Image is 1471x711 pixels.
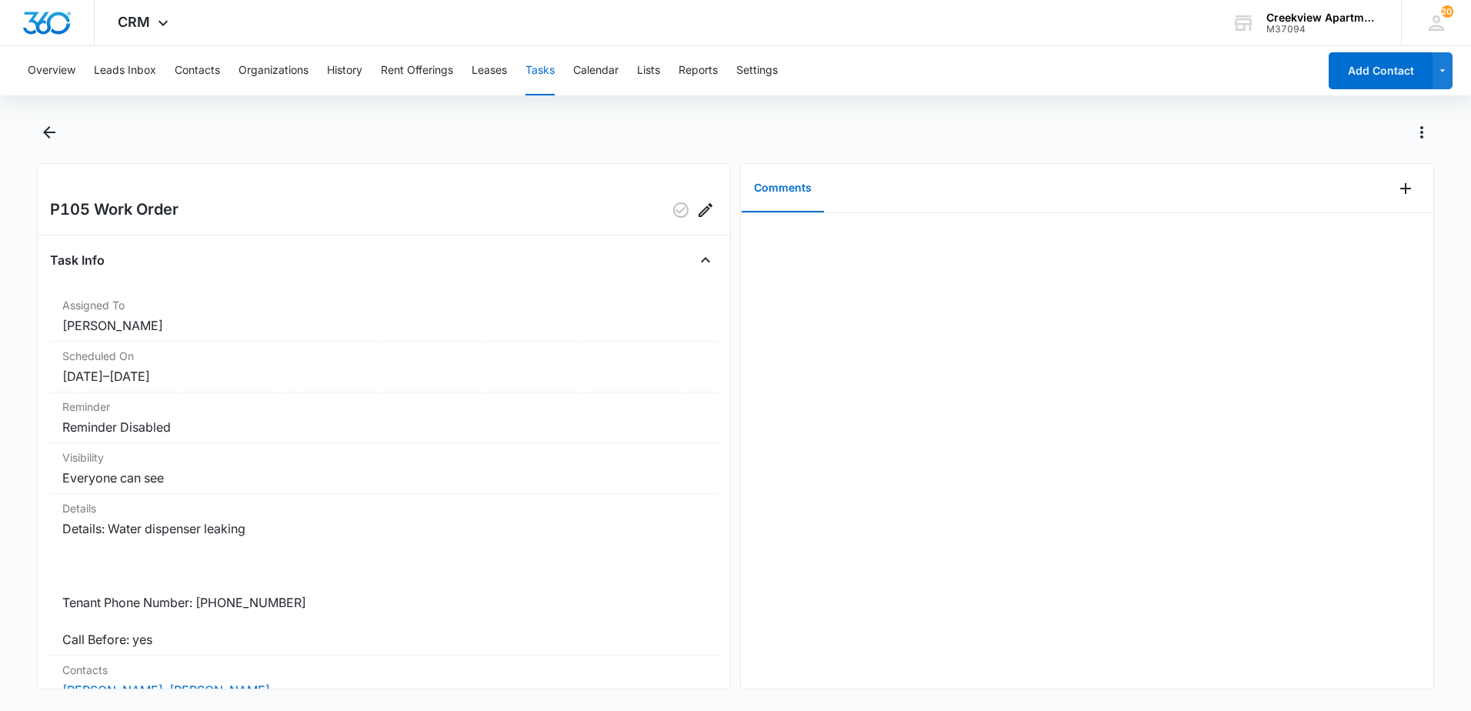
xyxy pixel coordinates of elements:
div: Contacts[PERSON_NAME], [PERSON_NAME] [50,656,718,706]
dt: Assigned To [62,297,705,313]
dd: Everyone can see [62,469,705,487]
button: Tasks [525,46,555,95]
dt: Visibility [62,449,705,466]
span: 207 [1441,5,1453,18]
div: Assigned To[PERSON_NAME] [50,291,718,342]
h2: P105 Work Order [50,198,178,222]
a: [PERSON_NAME], [PERSON_NAME] [62,683,270,698]
button: Leases [472,46,507,95]
dt: Scheduled On [62,348,705,364]
div: notifications count [1441,5,1453,18]
div: Scheduled On[DATE]–[DATE] [50,342,718,392]
button: Edit [693,198,718,222]
button: Settings [736,46,778,95]
div: ReminderReminder Disabled [50,392,718,443]
dd: Details: Water dispenser leaking Tenant Phone Number: [PHONE_NUMBER] Call Before: yes [62,519,705,649]
button: Comments [742,165,824,212]
button: Contacts [175,46,220,95]
button: Leads Inbox [94,46,156,95]
button: Add Comment [1393,176,1418,201]
dd: Reminder Disabled [62,418,705,436]
span: CRM [118,14,150,30]
dt: Reminder [62,399,705,415]
dd: [PERSON_NAME] [62,316,705,335]
h4: Task Info [50,251,105,269]
button: Actions [1409,120,1434,145]
button: Close [693,248,718,272]
button: Calendar [573,46,619,95]
button: Add Contact [1329,52,1433,89]
button: Overview [28,46,75,95]
div: DetailsDetails: Water dispenser leaking Tenant Phone Number: [PHONE_NUMBER] Call Before: yes [50,494,718,656]
button: Lists [637,46,660,95]
dt: Details [62,500,705,516]
button: Organizations [238,46,309,95]
dd: [DATE] – [DATE] [62,367,705,386]
button: History [327,46,362,95]
button: Back [37,120,61,145]
button: Rent Offerings [381,46,453,95]
div: account id [1266,24,1379,35]
div: account name [1266,12,1379,24]
div: VisibilityEveryone can see [50,443,718,494]
dt: Contacts [62,662,705,678]
button: Reports [679,46,718,95]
